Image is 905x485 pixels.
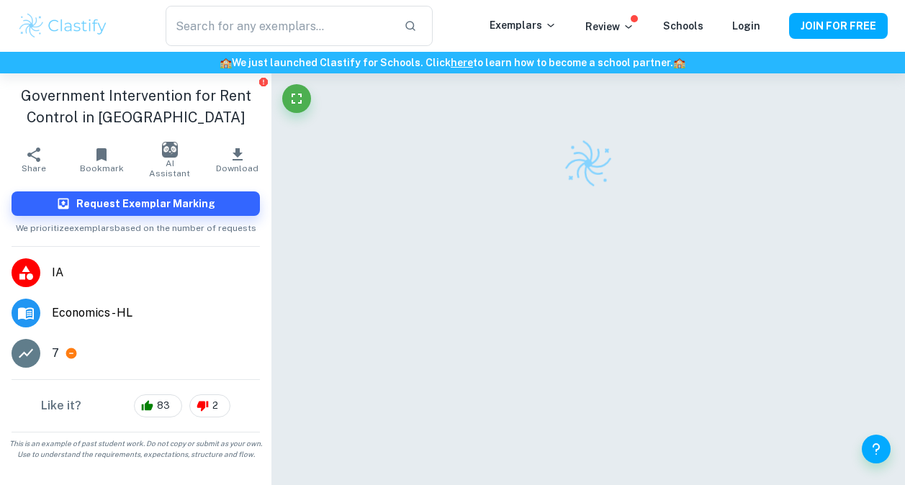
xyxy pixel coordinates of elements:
img: Clastify logo [17,12,109,40]
h1: Government Intervention for Rent Control in [GEOGRAPHIC_DATA] [12,85,260,128]
button: Report issue [258,76,269,87]
button: Help and Feedback [862,435,891,463]
span: We prioritize exemplars based on the number of requests [16,216,256,235]
button: Fullscreen [282,84,311,113]
div: 2 [189,394,230,417]
span: 2 [204,399,226,413]
img: Clastify logo [562,137,615,190]
img: AI Assistant [162,142,178,158]
button: Bookmark [68,140,135,180]
p: Review [585,19,634,35]
span: IA [52,264,260,281]
span: Share [22,163,46,173]
button: Download [204,140,271,180]
span: 🏫 [220,57,232,68]
span: Bookmark [80,163,124,173]
span: 83 [149,399,178,413]
button: JOIN FOR FREE [789,13,888,39]
button: AI Assistant [136,140,204,180]
span: AI Assistant [145,158,195,178]
a: Schools [663,20,703,32]
button: Request Exemplar Marking [12,191,260,216]
span: Economics - HL [52,304,260,322]
span: This is an example of past student work. Do not copy or submit as your own. Use to understand the... [6,438,266,460]
h6: Like it? [41,397,81,414]
div: 83 [134,394,182,417]
p: 7 [52,345,59,362]
h6: We just launched Clastify for Schools. Click to learn how to become a school partner. [3,55,902,71]
h6: Request Exemplar Marking [76,196,215,212]
a: here [451,57,473,68]
a: Login [732,20,760,32]
span: Download [216,163,258,173]
span: 🏫 [673,57,685,68]
p: Exemplars [490,17,557,33]
input: Search for any exemplars... [166,6,392,46]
